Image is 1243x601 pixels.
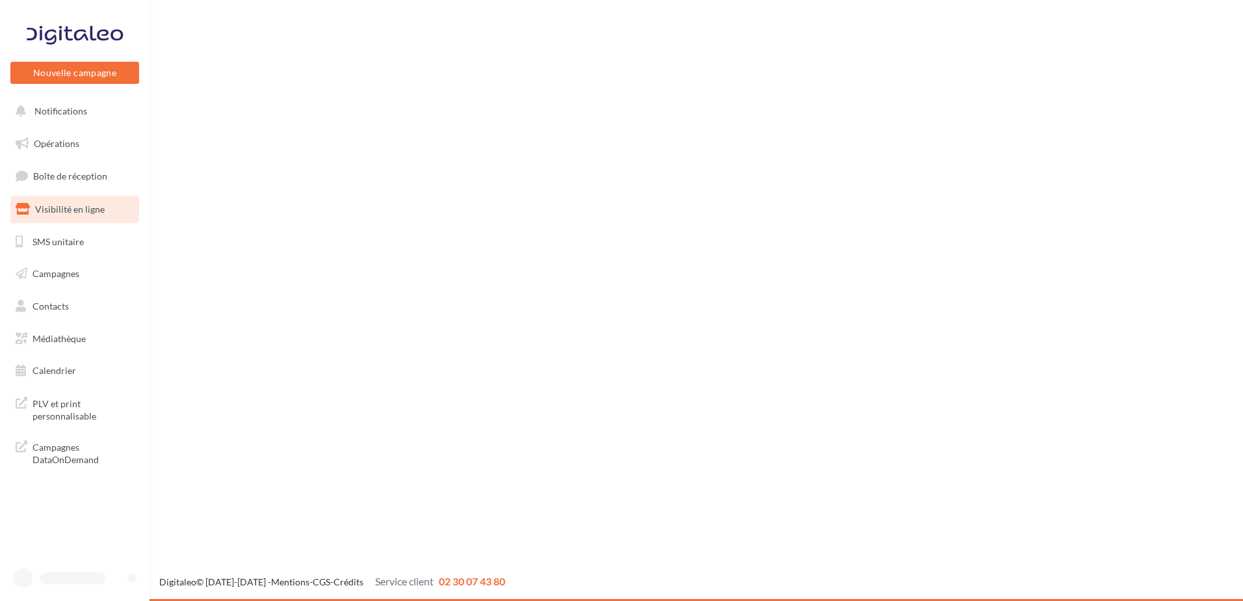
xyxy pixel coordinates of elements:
[8,433,142,472] a: Campagnes DataOnDemand
[313,576,330,587] a: CGS
[8,260,142,287] a: Campagnes
[33,365,76,376] span: Calendrier
[33,395,134,423] span: PLV et print personnalisable
[10,62,139,84] button: Nouvelle campagne
[375,575,434,587] span: Service client
[8,130,142,157] a: Opérations
[33,333,86,344] span: Médiathèque
[8,196,142,223] a: Visibilité en ligne
[271,576,309,587] a: Mentions
[33,170,107,181] span: Boîte de réception
[8,325,142,353] a: Médiathèque
[33,235,84,247] span: SMS unitaire
[8,390,142,428] a: PLV et print personnalisable
[34,138,79,149] span: Opérations
[8,293,142,320] a: Contacts
[33,300,69,312] span: Contacts
[8,98,137,125] button: Notifications
[8,228,142,256] a: SMS unitaire
[334,576,363,587] a: Crédits
[33,268,79,279] span: Campagnes
[8,162,142,190] a: Boîte de réception
[34,105,87,116] span: Notifications
[159,576,505,587] span: © [DATE]-[DATE] - - -
[35,204,105,215] span: Visibilité en ligne
[439,575,505,587] span: 02 30 07 43 80
[33,438,134,466] span: Campagnes DataOnDemand
[8,357,142,384] a: Calendrier
[159,576,196,587] a: Digitaleo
